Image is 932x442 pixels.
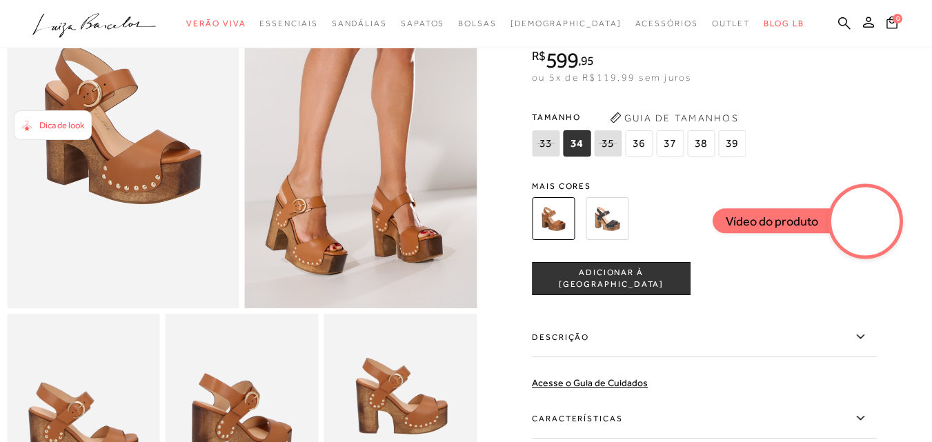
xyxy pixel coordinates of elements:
[893,14,902,23] span: 0
[882,15,902,34] button: 0
[532,182,877,190] span: Mais cores
[332,11,387,37] a: noSubCategoriesText
[532,130,559,157] span: 33
[532,72,691,83] span: ou 5x de R$119,99 sem juros
[532,50,546,62] i: R$
[578,54,594,67] i: ,
[656,130,684,157] span: 37
[259,11,317,37] a: noSubCategoriesText
[594,130,622,157] span: 35
[635,19,698,28] span: Acessórios
[458,19,497,28] span: Bolsas
[532,197,575,240] img: SANDÁLIA PLATAFORMA EM COURO CARAMELO COM REBITES
[605,107,743,129] button: Guia de Tamanhos
[687,130,715,157] span: 38
[401,19,444,28] span: Sapatos
[532,399,877,439] label: Características
[718,130,746,157] span: 39
[625,130,653,157] span: 36
[712,19,751,28] span: Outlet
[533,267,690,291] span: ADICIONAR À [GEOGRAPHIC_DATA]
[532,262,691,295] button: ADICIONAR À [GEOGRAPHIC_DATA]
[186,11,246,37] a: noSubCategoriesText
[186,19,246,28] span: Verão Viva
[581,53,594,68] span: 95
[712,11,751,37] a: noSubCategoriesText
[532,377,648,388] a: Acesse o Guia de Cuidados
[332,19,387,28] span: Sandálias
[532,317,877,357] label: Descrição
[401,11,444,37] a: noSubCategoriesText
[635,11,698,37] a: noSubCategoriesText
[259,19,317,28] span: Essenciais
[563,130,591,157] span: 34
[764,19,804,28] span: BLOG LB
[764,11,804,37] a: BLOG LB
[510,11,622,37] a: noSubCategoriesText
[510,19,622,28] span: [DEMOGRAPHIC_DATA]
[458,11,497,37] a: noSubCategoriesText
[586,197,628,240] img: SANDÁLIA PLATAFORMA EM COURO PRETO COM REBITES
[39,120,84,130] span: Dica de look
[532,107,749,128] span: Tamanho
[546,48,578,72] span: 599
